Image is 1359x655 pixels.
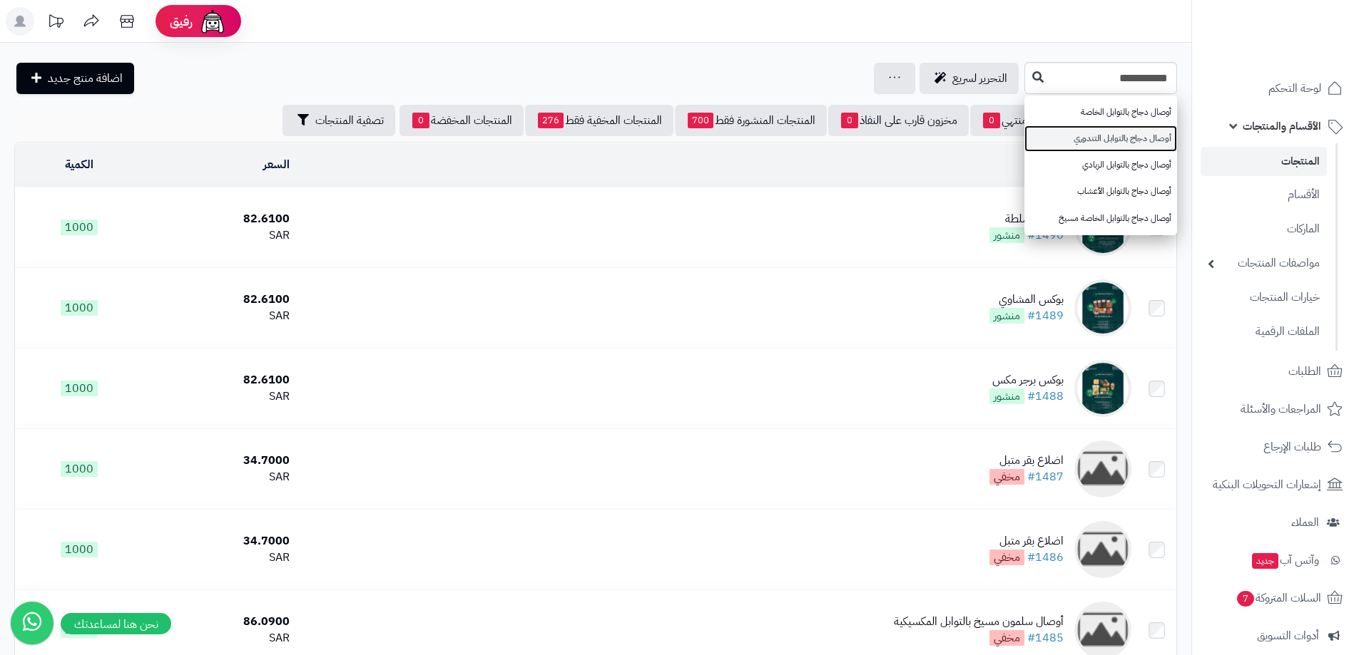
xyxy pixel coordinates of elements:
div: SAR [148,308,289,324]
span: منشور [989,308,1024,324]
a: #1490 [1027,227,1064,244]
a: أوصال دجاج بالتوابل الخاصة مسيخ [1024,205,1177,232]
div: SAR [148,550,289,566]
img: اضلاع بقر متبل [1074,521,1131,578]
div: 34.7000 [148,533,289,550]
a: أوصال دجاج بالتوابل التندوري [1024,125,1177,152]
span: المراجعات والأسئلة [1241,399,1321,419]
span: مخفي [989,469,1024,485]
span: وآتس آب [1251,550,1319,570]
span: إشعارات التحويلات البنكية [1213,475,1321,495]
a: مخزون قارب على النفاذ0 [828,105,969,136]
a: أدوات التسويق [1201,619,1350,653]
a: المنتجات [1201,147,1327,176]
img: اضلاع بقر متبل [1074,440,1131,497]
div: 82.6100 [148,292,289,308]
span: جديد [1252,553,1278,569]
a: المنتجات المنشورة فقط700 [675,105,827,136]
div: SAR [148,469,289,485]
a: طلبات الإرجاع [1201,430,1350,464]
a: الماركات [1201,214,1327,244]
div: عرض السلطة [989,211,1064,227]
img: بوكس برجر مكس [1074,360,1131,417]
a: أوصال دجاج بالتوابل الزبادي [1024,152,1177,178]
a: أوصال دجاج بالتوابل الخاصة [1024,99,1177,125]
span: 1000 [61,300,98,316]
span: 1000 [61,220,98,235]
a: وآتس آبجديد [1201,543,1350,577]
span: الأقسام والمنتجات [1243,116,1321,136]
div: بوكس برجر مكس [989,372,1064,388]
span: تصفية المنتجات [315,112,384,129]
span: العملاء [1291,512,1319,532]
img: logo-2.png [1262,36,1345,66]
a: الطلبات [1201,354,1350,388]
span: 1000 [61,461,98,477]
div: اضلاع بقر متبل [989,453,1064,469]
span: مخفي [989,630,1024,646]
a: #1488 [1027,388,1064,405]
a: إشعارات التحويلات البنكية [1201,468,1350,502]
span: لوحة التحكم [1268,78,1321,98]
a: خيارات المنتجات [1201,282,1327,313]
a: مواصفات المنتجات [1201,248,1327,279]
a: السعر [263,156,290,173]
a: العملاء [1201,505,1350,540]
span: مخفي [989,550,1024,565]
a: التحرير لسريع [920,63,1019,94]
span: 0 [983,113,1000,128]
span: طلبات الإرجاع [1263,437,1321,457]
div: 82.6100 [148,372,289,388]
span: الطلبات [1288,361,1321,381]
span: 7 [1237,591,1254,607]
div: أوصال سلمون مسيخ بالتوابل المكسيكية [894,614,1064,630]
span: 0 [412,113,429,128]
img: ai-face.png [198,7,227,36]
button: تصفية المنتجات [283,105,395,136]
div: 86.0900 [148,614,289,630]
a: #1486 [1027,549,1064,566]
span: 0 [841,113,858,128]
a: السلات المتروكة7 [1201,581,1350,615]
span: 276 [538,113,564,128]
span: رفيق [170,13,193,30]
div: بوكس المشاوي [989,292,1064,308]
span: أدوات التسويق [1257,626,1319,646]
a: مخزون منتهي0 [970,105,1072,136]
span: التحرير لسريع [952,70,1007,87]
a: تحديثات المنصة [38,7,73,39]
span: 1000 [61,622,98,638]
a: المنتجات المخفضة0 [399,105,524,136]
span: اضافة منتج جديد [48,70,123,87]
a: المراجعات والأسئلة [1201,392,1350,426]
a: #1487 [1027,468,1064,485]
span: 1000 [61,381,98,396]
a: الكمية [65,156,93,173]
span: السلات المتروكة [1236,588,1321,608]
div: SAR [148,630,289,646]
span: 1000 [61,542,98,557]
a: الملفات الرقمية [1201,316,1327,347]
img: بوكس المشاوي [1074,279,1131,336]
div: SAR [148,388,289,405]
span: منشور [989,227,1024,243]
div: اضلاع بقر متبل [989,533,1064,550]
a: الأقسام [1201,180,1327,210]
span: 700 [688,113,713,128]
a: أوصال دجاج بالتوابل الأعشاب [1024,178,1177,205]
div: 82.6100 [148,211,289,227]
a: المنتجات المخفية فقط276 [525,105,673,136]
a: #1485 [1027,629,1064,646]
span: منشور [989,388,1024,404]
a: #1489 [1027,307,1064,324]
a: اضافة منتج جديد [16,63,134,94]
a: لوحة التحكم [1201,71,1350,105]
div: 34.7000 [148,453,289,469]
div: SAR [148,227,289,244]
